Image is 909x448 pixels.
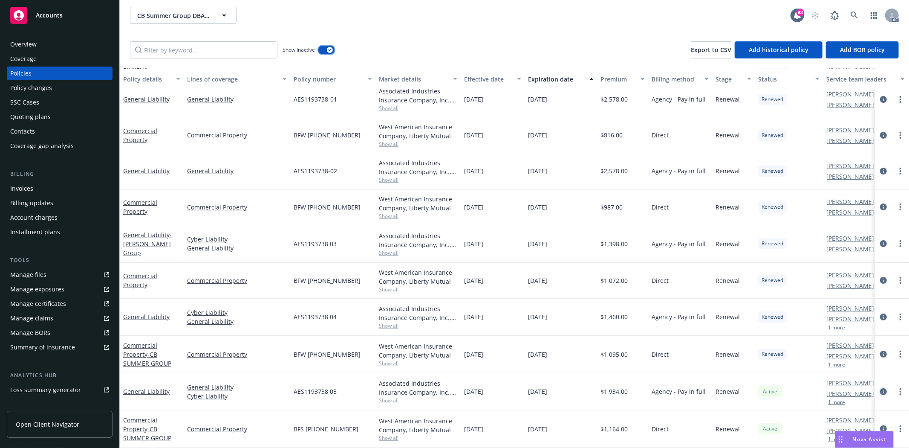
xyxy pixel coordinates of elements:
[379,176,457,183] span: Show all
[7,326,113,340] a: Manage BORs
[652,75,699,84] div: Billing method
[755,69,823,89] button: Status
[600,95,628,104] span: $2,578.00
[762,388,779,396] span: Active
[123,198,157,215] a: Commercial Property
[187,308,287,317] a: Cyber Liability
[123,231,172,257] a: General Liability
[652,203,669,212] span: Direct
[10,340,75,354] div: Summary of insurance
[716,75,742,84] div: Stage
[716,95,740,104] span: Renewal
[379,268,457,286] div: West American Insurance Company, Liberty Mutual
[187,425,287,433] a: Commercial Property
[379,122,457,140] div: West American Insurance Company, Liberty Mutual
[36,12,63,19] span: Accounts
[528,425,547,433] span: [DATE]
[7,170,113,178] div: Billing
[895,130,906,140] a: more
[826,378,874,387] a: [PERSON_NAME]
[464,312,483,321] span: [DATE]
[187,75,277,84] div: Lines of coverage
[184,69,290,89] button: Lines of coverage
[826,208,874,217] a: [PERSON_NAME]
[7,268,113,282] a: Manage files
[464,95,483,104] span: [DATE]
[379,140,457,148] span: Show all
[826,341,874,350] a: [PERSON_NAME]
[878,94,889,105] a: circleInformation
[464,131,483,140] span: [DATE]
[528,276,547,285] span: [DATE]
[826,304,874,313] a: [PERSON_NAME]
[840,46,885,54] span: Add BOR policy
[762,96,783,103] span: Renewed
[652,276,669,285] span: Direct
[762,276,783,284] span: Renewed
[379,249,457,256] span: Show all
[187,317,287,326] a: General Liability
[652,312,706,321] span: Agency - Pay in full
[7,139,113,153] a: Coverage gap analysis
[826,100,874,109] a: [PERSON_NAME]
[7,182,113,195] a: Invoices
[7,383,113,397] a: Loss summary generator
[10,52,37,66] div: Coverage
[835,431,894,448] button: Nova Assist
[187,166,287,175] a: General Liability
[807,7,824,24] a: Start snowing
[375,69,461,89] button: Market details
[828,400,845,405] button: 1 more
[10,110,51,124] div: Quoting plans
[10,211,58,224] div: Account charges
[294,425,358,433] span: BFS [PHONE_NUMBER]
[123,231,172,257] span: - [PERSON_NAME] Group
[10,38,37,51] div: Overview
[895,387,906,397] a: more
[290,69,375,89] button: Policy number
[379,397,457,404] span: Show all
[826,125,874,134] a: [PERSON_NAME]
[187,244,287,253] a: General Liability
[716,239,740,248] span: Renewal
[716,166,740,175] span: Renewal
[652,95,706,104] span: Agency - Pay in full
[294,203,361,212] span: BFW [PHONE_NUMBER]
[10,311,53,325] div: Manage claims
[762,131,783,139] span: Renewed
[7,311,113,325] a: Manage claims
[828,362,845,367] button: 1 more
[379,304,457,322] div: Associated Industries Insurance Company, Inc., AmTrust Financial Services, RT Specialty Insurance...
[528,203,547,212] span: [DATE]
[187,392,287,401] a: Cyber Liability
[826,416,874,425] a: [PERSON_NAME]
[187,350,287,359] a: Commercial Property
[283,46,315,53] span: Show inactive
[464,276,483,285] span: [DATE]
[846,7,863,24] a: Search
[10,196,53,210] div: Billing updates
[7,38,113,51] a: Overview
[528,350,547,359] span: [DATE]
[895,424,906,434] a: more
[10,67,32,80] div: Policies
[7,225,113,239] a: Installment plans
[379,286,457,293] span: Show all
[379,75,448,84] div: Market details
[895,94,906,105] a: more
[652,239,706,248] span: Agency - Pay in full
[379,87,457,105] div: Associated Industries Insurance Company, Inc., Associated Industries Insurance Company, Inc., RT ...
[187,383,287,392] a: General Liability
[878,275,889,285] a: circleInformation
[7,282,113,296] span: Manage exposures
[10,326,50,340] div: Manage BORs
[123,272,157,289] a: Commercial Property
[7,371,113,380] div: Analytics hub
[878,239,889,249] a: circleInformation
[464,425,483,433] span: [DATE]
[762,167,783,175] span: Renewed
[826,75,895,84] div: Service team leaders
[895,202,906,212] a: more
[600,203,623,212] span: $987.00
[123,341,171,367] a: Commercial Property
